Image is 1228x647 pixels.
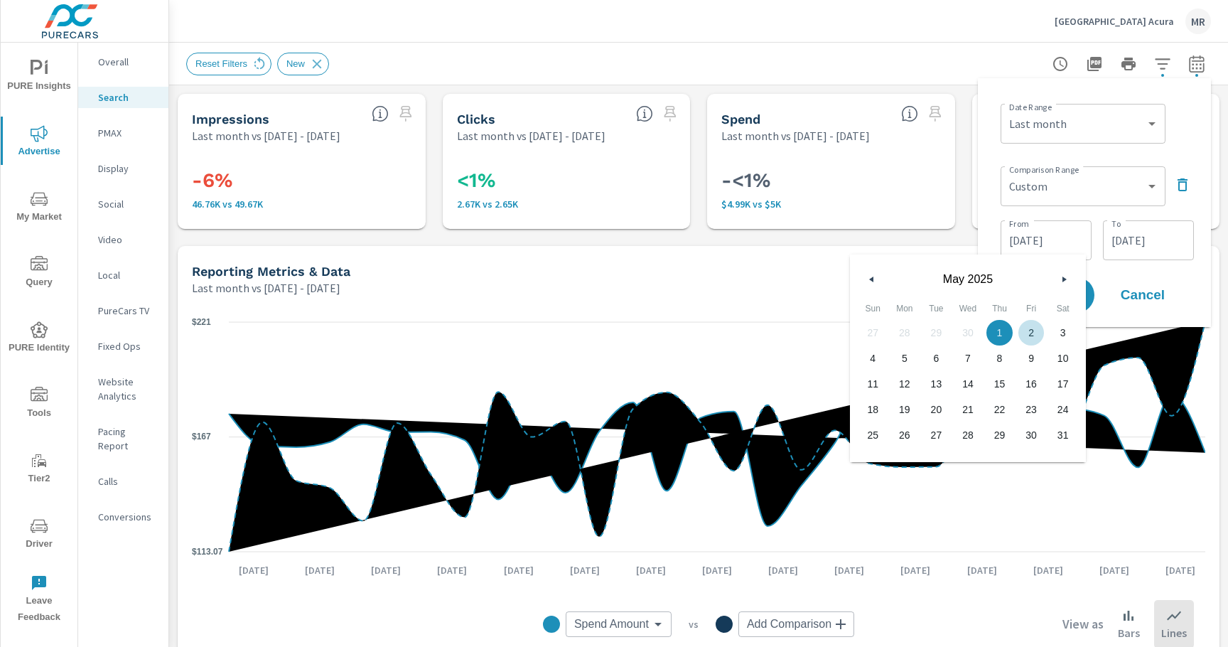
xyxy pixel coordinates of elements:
span: Select a preset comparison range to save this widget [394,102,417,125]
p: [DATE] [295,563,345,577]
h3: -6% [192,169,411,193]
p: Fixed Ops [98,339,157,353]
h3: -<1% [721,169,941,193]
button: "Export Report to PDF" [1080,50,1109,78]
button: 6 [920,346,952,371]
p: [GEOGRAPHIC_DATA] Acura [1055,15,1174,28]
p: Local [98,268,157,282]
span: 8 [997,346,1003,371]
button: 16 [1016,371,1047,397]
div: Display [78,158,168,179]
p: [DATE] [229,563,279,577]
div: New [277,53,329,75]
span: 19 [899,397,910,422]
button: 25 [857,422,889,448]
text: $167 [192,432,211,442]
p: Overall [98,55,157,69]
button: 31 [1047,422,1079,448]
div: Add Comparison [738,611,854,637]
p: [DATE] [692,563,742,577]
button: 4 [857,346,889,371]
div: PureCars TV [78,300,168,321]
span: Thu [984,297,1016,320]
span: 4 [870,346,876,371]
span: Query [5,256,73,291]
p: Video [98,232,157,247]
div: Video [78,229,168,250]
span: Fri [1016,297,1047,320]
p: vs [672,618,716,631]
button: 21 [952,397,984,422]
span: 26 [899,422,910,448]
button: Cancel [1100,277,1185,313]
button: 17 [1047,371,1079,397]
p: [DATE] [427,563,477,577]
div: Calls [78,471,168,492]
button: 30 [1016,422,1047,448]
span: Add Comparison [747,617,831,631]
p: [DATE] [1089,563,1139,577]
span: 7 [965,346,971,371]
span: Select a preset comparison range to save this widget [659,102,682,125]
p: [DATE] [361,563,411,577]
button: Apply Filters [1148,50,1177,78]
button: 29 [984,422,1016,448]
h6: View as [1062,617,1104,631]
h5: Spend [721,112,760,127]
span: 21 [962,397,974,422]
button: 13 [920,371,952,397]
p: Calls [98,474,157,488]
p: Lines [1161,624,1187,641]
button: 1 [984,320,1016,346]
button: 27 [920,422,952,448]
span: Advertise [5,125,73,160]
button: 15 [984,371,1016,397]
span: 10 [1057,346,1069,371]
span: 15 [994,371,1006,397]
button: 26 [889,422,921,448]
button: 28 [952,422,984,448]
button: 24 [1047,397,1079,422]
span: 18 [867,397,878,422]
span: Leave Feedback [5,574,73,626]
span: The number of times an ad was clicked by a consumer. [636,105,653,122]
button: 10 [1047,346,1079,371]
span: 24 [1057,397,1069,422]
p: PureCars TV [98,304,157,318]
span: 14 [962,371,974,397]
span: PURE Insights [5,60,73,95]
h5: Reporting Metrics & Data [192,264,350,279]
p: Last month vs [DATE] - [DATE] [192,127,340,144]
p: [DATE] [494,563,544,577]
h5: Impressions [192,112,269,127]
p: Last month vs [DATE] - [DATE] [192,279,340,296]
button: 23 [1016,397,1047,422]
span: 1 [997,320,1003,346]
h5: Clicks [457,112,495,127]
p: $4,987 vs $5,001 [721,198,941,210]
span: 12 [899,371,910,397]
span: Sat [1047,297,1079,320]
p: Social [98,197,157,211]
p: [DATE] [1023,563,1073,577]
p: 46,764 vs 49,667 [192,198,411,210]
span: 2 [1028,320,1034,346]
button: 9 [1016,346,1047,371]
p: Display [98,161,157,176]
div: nav menu [1,43,77,631]
button: 11 [857,371,889,397]
h3: <1% [457,169,677,193]
span: Tue [920,297,952,320]
span: Spend Amount [574,617,649,631]
button: 3 [1047,320,1079,346]
button: 19 [889,397,921,422]
span: Tier2 [5,452,73,487]
p: Pacing Report [98,424,157,453]
span: Cancel [1114,289,1171,301]
button: 22 [984,397,1016,422]
span: 11 [867,371,878,397]
div: Spend Amount [566,611,672,637]
span: Wed [952,297,984,320]
span: 16 [1025,371,1037,397]
span: 9 [1028,346,1034,371]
